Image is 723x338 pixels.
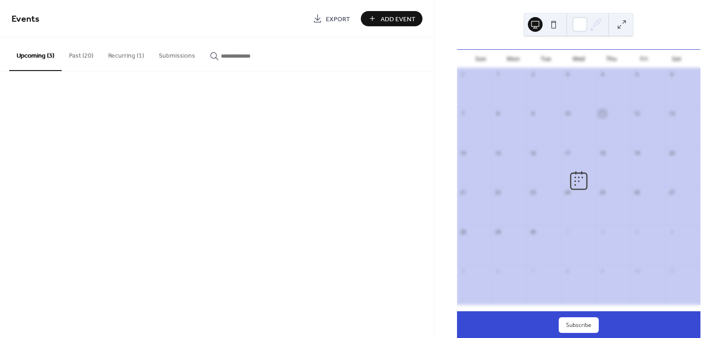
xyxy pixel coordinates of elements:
[628,50,660,68] div: Fri
[564,149,571,156] div: 17
[460,71,467,78] div: 31
[599,110,606,117] div: 11
[494,149,501,156] div: 15
[460,110,467,117] div: 7
[530,50,562,68] div: Tue
[494,228,501,235] div: 29
[599,228,606,235] div: 2
[494,71,501,78] div: 1
[668,149,675,156] div: 20
[668,267,675,274] div: 11
[151,37,202,70] button: Submissions
[361,11,422,26] button: Add Event
[634,149,641,156] div: 19
[494,189,501,196] div: 22
[529,149,536,156] div: 16
[564,267,571,274] div: 8
[529,71,536,78] div: 2
[668,228,675,235] div: 4
[12,10,40,28] span: Events
[599,71,606,78] div: 4
[562,50,595,68] div: Wed
[381,14,416,24] span: Add Event
[464,50,497,68] div: Sun
[306,11,357,26] a: Export
[497,50,530,68] div: Mon
[668,71,675,78] div: 6
[559,317,599,333] button: Subscribe
[529,267,536,274] div: 7
[460,189,467,196] div: 21
[494,267,501,274] div: 6
[564,189,571,196] div: 24
[529,189,536,196] div: 23
[668,189,675,196] div: 27
[529,228,536,235] div: 30
[494,110,501,117] div: 8
[634,267,641,274] div: 10
[564,228,571,235] div: 1
[599,267,606,274] div: 9
[529,110,536,117] div: 9
[668,110,675,117] div: 13
[660,50,693,68] div: Sat
[460,267,467,274] div: 5
[460,228,467,235] div: 28
[595,50,628,68] div: Thu
[634,71,641,78] div: 5
[634,228,641,235] div: 3
[564,71,571,78] div: 3
[326,14,350,24] span: Export
[599,149,606,156] div: 18
[460,149,467,156] div: 14
[634,189,641,196] div: 26
[62,37,101,70] button: Past (20)
[9,37,62,71] button: Upcoming (3)
[634,110,641,117] div: 12
[599,189,606,196] div: 25
[564,110,571,117] div: 10
[101,37,151,70] button: Recurring (1)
